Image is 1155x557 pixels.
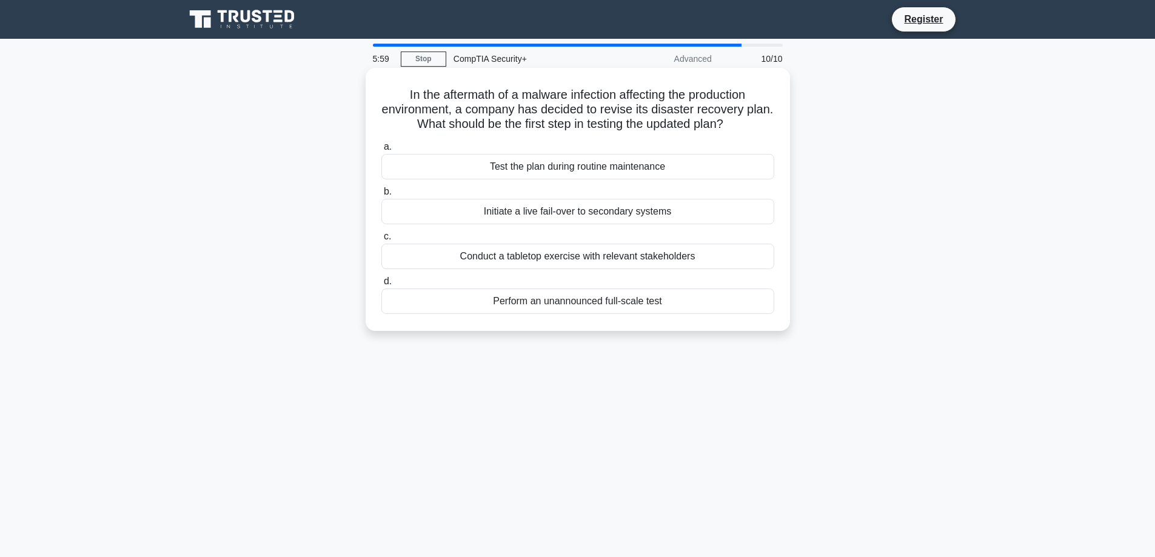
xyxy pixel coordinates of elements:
[381,199,774,224] div: Initiate a live fail-over to secondary systems
[384,231,391,241] span: c.
[384,276,392,286] span: d.
[897,12,950,27] a: Register
[381,154,774,179] div: Test the plan during routine maintenance
[719,47,790,71] div: 10/10
[613,47,719,71] div: Advanced
[366,47,401,71] div: 5:59
[446,47,613,71] div: CompTIA Security+
[381,244,774,269] div: Conduct a tabletop exercise with relevant stakeholders
[384,141,392,152] span: a.
[401,52,446,67] a: Stop
[380,87,775,132] h5: In the aftermath of a malware infection affecting the production environment, a company has decid...
[384,186,392,196] span: b.
[381,289,774,314] div: Perform an unannounced full-scale test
